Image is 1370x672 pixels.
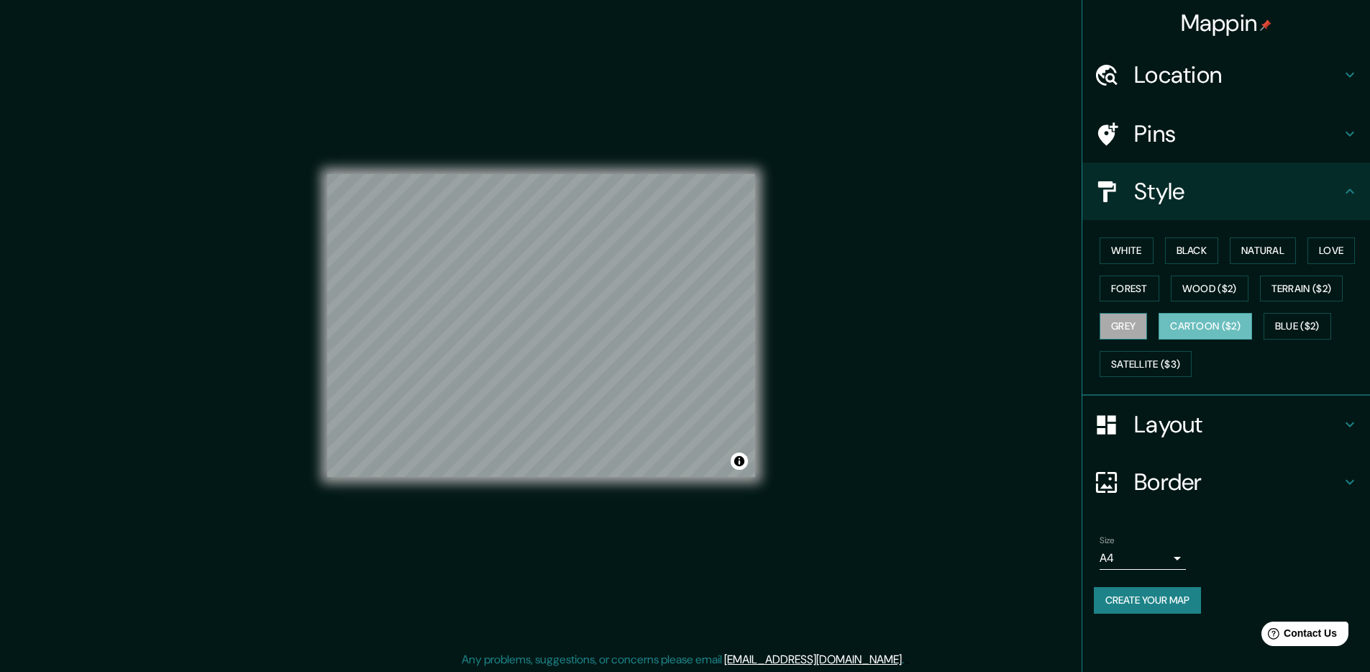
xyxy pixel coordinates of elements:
canvas: Map [327,174,755,477]
button: Forest [1100,276,1159,302]
h4: Location [1134,60,1341,89]
h4: Style [1134,177,1341,206]
div: Pins [1082,105,1370,163]
div: . [904,651,906,668]
button: Create your map [1094,587,1201,614]
iframe: Help widget launcher [1242,616,1354,656]
button: Grey [1100,313,1147,340]
button: Love [1307,237,1355,264]
div: . [906,651,909,668]
div: Layout [1082,396,1370,453]
button: Toggle attribution [731,453,748,470]
label: Size [1100,535,1115,547]
p: Any problems, suggestions, or concerns please email . [462,651,904,668]
img: pin-icon.png [1260,19,1271,31]
button: White [1100,237,1154,264]
button: Black [1165,237,1219,264]
div: Style [1082,163,1370,220]
a: [EMAIL_ADDRESS][DOMAIN_NAME] [724,652,902,667]
button: Natural [1230,237,1296,264]
h4: Mappin [1181,9,1272,37]
h4: Layout [1134,410,1341,439]
button: Cartoon ($2) [1159,313,1252,340]
div: A4 [1100,547,1186,570]
button: Wood ($2) [1171,276,1248,302]
h4: Pins [1134,119,1341,148]
button: Terrain ($2) [1260,276,1343,302]
button: Satellite ($3) [1100,351,1192,378]
button: Blue ($2) [1264,313,1331,340]
div: Border [1082,453,1370,511]
h4: Border [1134,468,1341,496]
div: Location [1082,46,1370,104]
